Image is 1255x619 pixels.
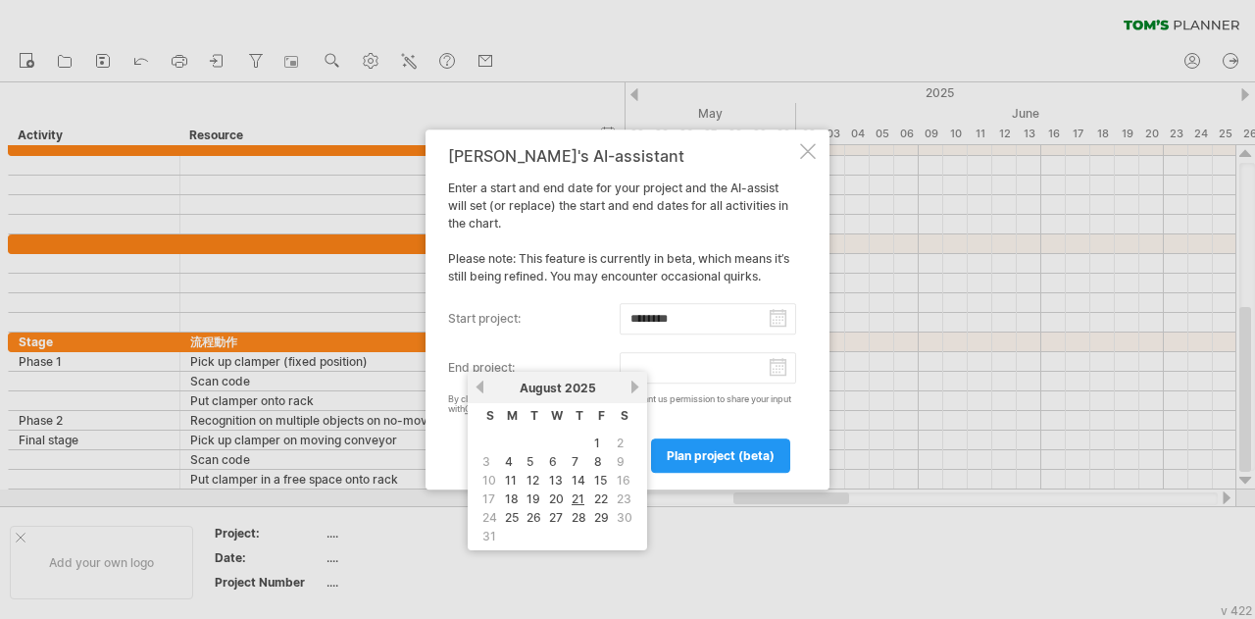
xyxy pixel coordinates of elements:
[486,408,494,423] span: Sunday
[480,508,499,527] span: 24
[592,452,604,471] a: 8
[627,380,642,394] a: next
[614,509,635,526] td: this is a weekend day
[448,352,620,384] label: end project:
[551,408,563,423] span: Wednesday
[615,434,626,452] span: 2
[525,471,541,490] a: 12
[465,404,495,415] a: OpenAI
[480,471,498,490] span: 10
[525,508,543,527] a: 26
[480,452,492,471] span: 3
[614,490,635,507] td: this is a weekend day
[614,453,635,470] td: this is a weekend day
[479,453,500,470] td: this is a weekend day
[621,408,628,423] span: Saturday
[576,408,583,423] span: Thursday
[520,381,562,395] span: August
[651,438,790,473] a: plan project (beta)
[614,435,635,451] td: this is a weekend day
[503,508,521,527] a: 25
[570,490,586,508] a: 21
[598,408,605,423] span: Friday
[479,528,500,544] td: this is a weekend day
[547,471,565,490] a: 13
[615,490,633,508] span: 23
[525,490,542,508] a: 19
[615,471,632,490] span: 16
[592,471,609,490] a: 15
[448,394,796,416] div: By clicking the 'plan project (beta)' button you grant us permission to share your input with for...
[570,508,588,527] a: 28
[615,452,627,471] span: 9
[480,490,497,508] span: 17
[448,147,796,165] div: [PERSON_NAME]'s AI-assistant
[503,452,515,471] a: 4
[592,434,602,452] a: 1
[667,448,775,463] span: plan project (beta)
[479,509,500,526] td: this is a weekend day
[480,527,498,545] span: 31
[448,147,796,473] div: Enter a start and end date for your project and the AI-assist will set (or replace) the start and...
[448,303,620,335] label: start project:
[479,490,500,507] td: this is a weekend day
[525,452,535,471] a: 5
[592,508,611,527] a: 29
[503,471,519,490] a: 11
[507,408,518,423] span: Monday
[570,471,587,490] a: 14
[615,508,634,527] span: 30
[592,490,610,508] a: 22
[547,452,559,471] a: 6
[503,490,521,508] a: 18
[547,490,566,508] a: 20
[479,472,500,489] td: this is a weekend day
[565,381,596,395] span: 2025
[570,452,580,471] a: 7
[530,408,538,423] span: Tuesday
[473,380,487,394] a: previous
[614,472,635,489] td: this is a weekend day
[547,508,565,527] a: 27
